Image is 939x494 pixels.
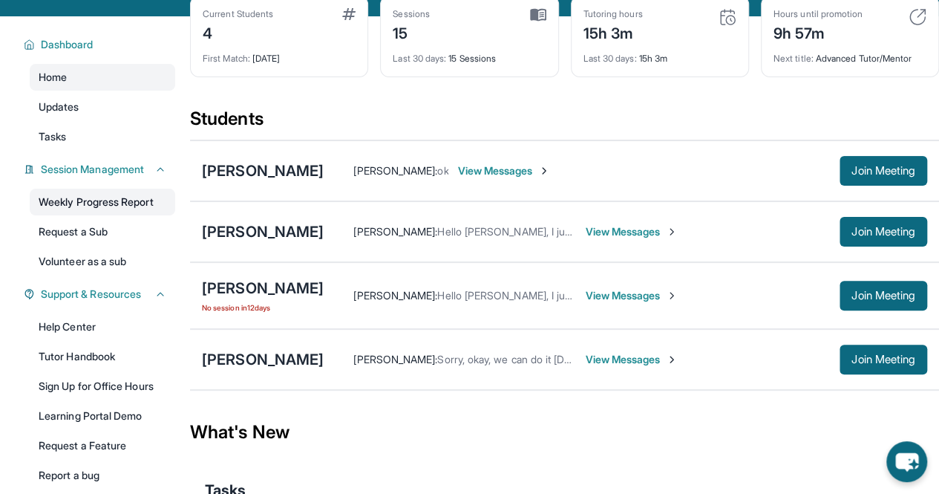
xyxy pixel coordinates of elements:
span: Join Meeting [851,227,915,236]
span: Dashboard [41,37,94,52]
img: card [719,8,736,26]
button: chat-button [886,441,927,482]
div: [DATE] [203,44,356,65]
img: card [909,8,926,26]
span: No session in 12 days [202,302,324,313]
a: Volunteer as a sub [30,248,175,275]
button: Join Meeting [840,156,927,186]
a: Tutor Handbook [30,343,175,370]
span: View Messages [585,288,678,303]
span: Home [39,70,67,85]
img: card [530,8,546,22]
div: 4 [203,20,273,44]
span: Updates [39,100,79,114]
a: Home [30,64,175,91]
button: Join Meeting [840,217,927,247]
span: Last 30 days : [393,53,446,64]
div: [PERSON_NAME] [202,160,324,181]
span: Join Meeting [851,166,915,175]
img: card [342,8,356,20]
div: [PERSON_NAME] [202,349,324,370]
div: Hours until promotion [773,8,863,20]
span: Session Management [41,162,144,177]
a: Request a Feature [30,432,175,459]
img: Chevron-Right [666,354,678,365]
button: Dashboard [35,37,166,52]
a: Sign Up for Office Hours [30,373,175,400]
div: What's New [190,400,939,465]
span: [PERSON_NAME] : [353,353,437,365]
span: First Match : [203,53,250,64]
button: Session Management [35,162,166,177]
a: Learning Portal Demo [30,403,175,429]
a: Report a bug [30,462,175,489]
img: Chevron-Right [666,226,678,238]
div: Tutoring hours [583,8,643,20]
div: 15h 3m [583,20,643,44]
button: Join Meeting [840,345,927,374]
span: Next title : [773,53,814,64]
span: Join Meeting [851,291,915,300]
button: Join Meeting [840,281,927,311]
span: View Messages [457,163,550,178]
div: 15 Sessions [393,44,546,65]
a: Tasks [30,123,175,150]
span: [PERSON_NAME] : [353,225,437,238]
div: 15 [393,20,430,44]
div: [PERSON_NAME] [202,278,324,299]
a: Help Center [30,313,175,340]
div: Students [190,107,939,140]
span: [PERSON_NAME] : [353,164,437,177]
div: [PERSON_NAME] [202,221,324,242]
span: Last 30 days : [583,53,637,64]
span: Sorry, okay, we can do it [DATE] morning from 7:30 AM to 8:30 AM. [437,353,752,365]
div: Sessions [393,8,430,20]
div: 15h 3m [583,44,736,65]
div: Advanced Tutor/Mentor [773,44,926,65]
img: Chevron-Right [538,165,550,177]
button: Support & Resources [35,287,166,302]
span: ok [437,164,448,177]
span: Support & Resources [41,287,141,302]
div: Current Students [203,8,273,20]
span: Tasks [39,129,66,144]
span: [PERSON_NAME] : [353,289,437,302]
a: Request a Sub [30,218,175,245]
a: Weekly Progress Report [30,189,175,215]
span: View Messages [585,224,678,239]
img: Chevron-Right [666,290,678,302]
span: View Messages [585,352,678,367]
span: Join Meeting [851,355,915,364]
div: 9h 57m [773,20,863,44]
a: Updates [30,94,175,120]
